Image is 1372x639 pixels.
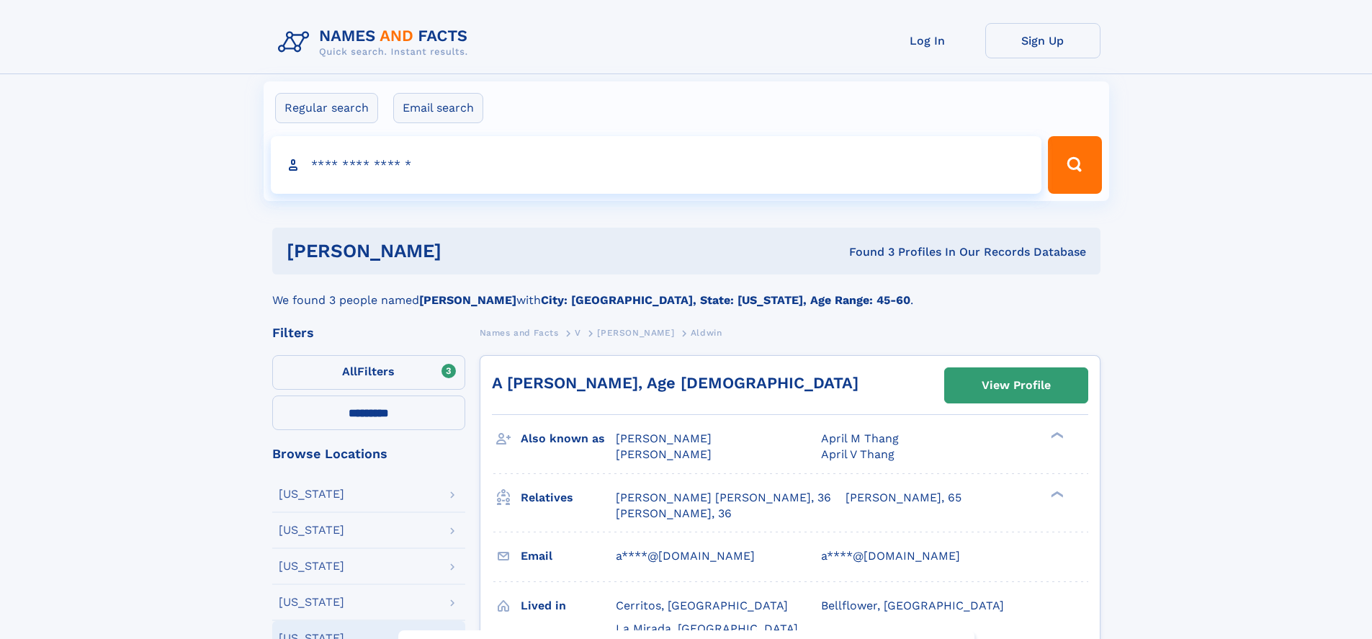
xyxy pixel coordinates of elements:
[821,599,1004,612] span: Bellflower, [GEOGRAPHIC_DATA]
[419,293,516,307] b: [PERSON_NAME]
[342,365,357,378] span: All
[616,622,798,635] span: La Mirada, [GEOGRAPHIC_DATA]
[1048,136,1101,194] button: Search Button
[272,447,465,460] div: Browse Locations
[541,293,910,307] b: City: [GEOGRAPHIC_DATA], State: [US_STATE], Age Range: 45-60
[982,369,1051,402] div: View Profile
[272,23,480,62] img: Logo Names and Facts
[821,447,895,461] span: April V Thang
[279,488,344,500] div: [US_STATE]
[272,326,465,339] div: Filters
[616,490,831,506] a: [PERSON_NAME] [PERSON_NAME], 36
[1047,489,1064,499] div: ❯
[870,23,985,58] a: Log In
[575,323,581,341] a: V
[521,486,616,510] h3: Relatives
[279,596,344,608] div: [US_STATE]
[272,355,465,390] label: Filters
[279,560,344,572] div: [US_STATE]
[521,426,616,451] h3: Also known as
[616,599,788,612] span: Cerritos, [GEOGRAPHIC_DATA]
[521,544,616,568] h3: Email
[597,323,674,341] a: [PERSON_NAME]
[271,136,1042,194] input: search input
[945,368,1088,403] a: View Profile
[616,447,712,461] span: [PERSON_NAME]
[575,328,581,338] span: V
[597,328,674,338] span: [PERSON_NAME]
[492,374,858,392] a: A [PERSON_NAME], Age [DEMOGRAPHIC_DATA]
[287,242,645,260] h1: [PERSON_NAME]
[985,23,1100,58] a: Sign Up
[275,93,378,123] label: Regular search
[1047,431,1064,440] div: ❯
[272,274,1100,309] div: We found 3 people named with .
[393,93,483,123] label: Email search
[691,328,722,338] span: Aldwin
[480,323,559,341] a: Names and Facts
[821,432,899,445] span: April M Thang
[616,506,732,522] a: [PERSON_NAME], 36
[521,594,616,618] h3: Lived in
[616,432,712,445] span: [PERSON_NAME]
[645,244,1086,260] div: Found 3 Profiles In Our Records Database
[279,524,344,536] div: [US_STATE]
[846,490,961,506] a: [PERSON_NAME], 65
